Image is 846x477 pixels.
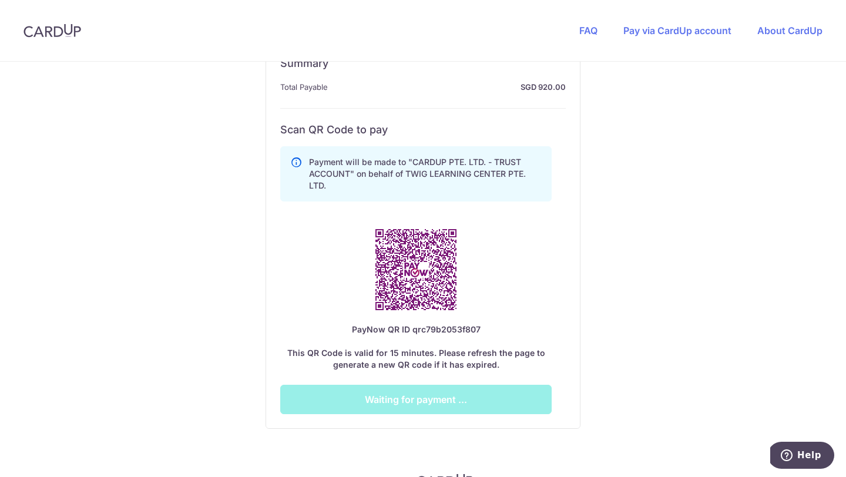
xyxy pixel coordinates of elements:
p: Payment will be made to "CARDUP PTE. LTD. - TRUST ACCOUNT" on behalf of TWIG LEARNING CENTER PTE.... [309,156,542,192]
img: PayNow QR Code [362,216,470,324]
span: PayNow QR ID [352,324,410,334]
img: CardUp [23,23,81,38]
a: FAQ [579,25,597,36]
div: This QR Code is valid for 15 minutes. Please refresh the page to generate a new QR code if it has... [280,324,552,371]
a: About CardUp [757,25,822,36]
span: Total Payable [280,80,328,94]
h6: Scan QR Code to pay [280,123,566,137]
h6: Summary [280,56,566,70]
span: qrc79b2053f807 [412,324,481,334]
iframe: Opens a widget where you can find more information [770,442,834,471]
strong: SGD 920.00 [333,80,566,94]
a: Pay via CardUp account [623,25,731,36]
